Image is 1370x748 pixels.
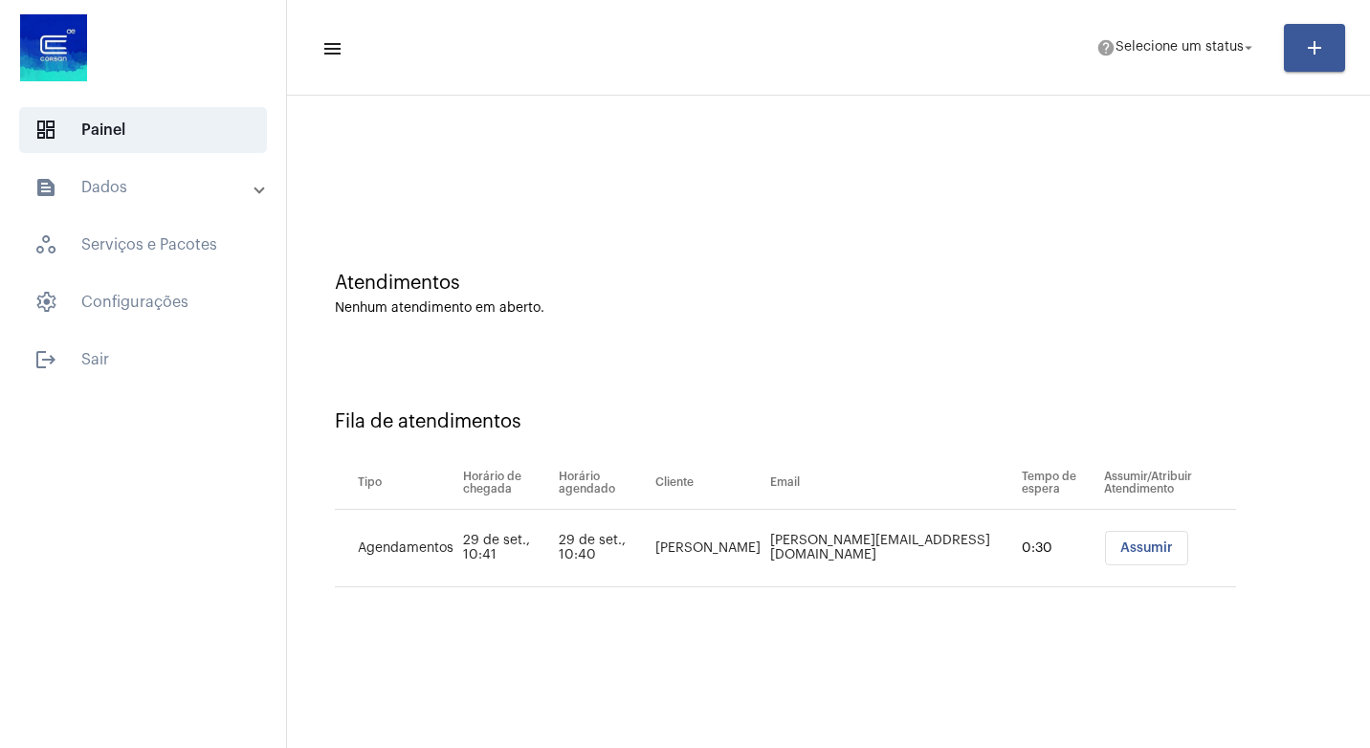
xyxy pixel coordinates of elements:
[1303,36,1326,59] mat-icon: add
[1099,456,1236,510] th: Assumir/Atribuir Atendimento
[1240,39,1257,56] mat-icon: arrow_drop_down
[458,510,554,587] td: 29 de set., 10:41
[19,337,267,383] span: Sair
[321,37,341,60] mat-icon: sidenav icon
[335,273,1322,294] div: Atendimentos
[554,456,652,510] th: Horário agendado
[1017,510,1099,587] td: 0:30
[1096,38,1116,57] mat-icon: help
[1017,456,1099,510] th: Tempo de espera
[1104,531,1236,565] mat-chip-list: selection
[34,348,57,371] mat-icon: sidenav icon
[765,456,1017,510] th: Email
[34,176,57,199] mat-icon: sidenav icon
[335,411,1322,432] div: Fila de atendimentos
[34,176,255,199] mat-panel-title: Dados
[15,10,92,86] img: d4669ae0-8c07-2337-4f67-34b0df7f5ae4.jpeg
[651,510,765,587] td: [PERSON_NAME]
[1120,541,1173,555] span: Assumir
[19,222,267,268] span: Serviços e Pacotes
[11,165,286,210] mat-expansion-panel-header: sidenav iconDados
[335,510,458,587] td: Agendamentos
[335,456,458,510] th: Tipo
[335,301,1322,316] div: Nenhum atendimento em aberto.
[1105,531,1188,565] button: Assumir
[34,291,57,314] span: sidenav icon
[1085,29,1269,67] button: Selecione um status
[1116,41,1244,55] span: Selecione um status
[19,279,267,325] span: Configurações
[34,233,57,256] span: sidenav icon
[458,456,554,510] th: Horário de chegada
[765,510,1017,587] td: [PERSON_NAME][EMAIL_ADDRESS][DOMAIN_NAME]
[554,510,652,587] td: 29 de set., 10:40
[19,107,267,153] span: Painel
[34,119,57,142] span: sidenav icon
[651,456,765,510] th: Cliente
